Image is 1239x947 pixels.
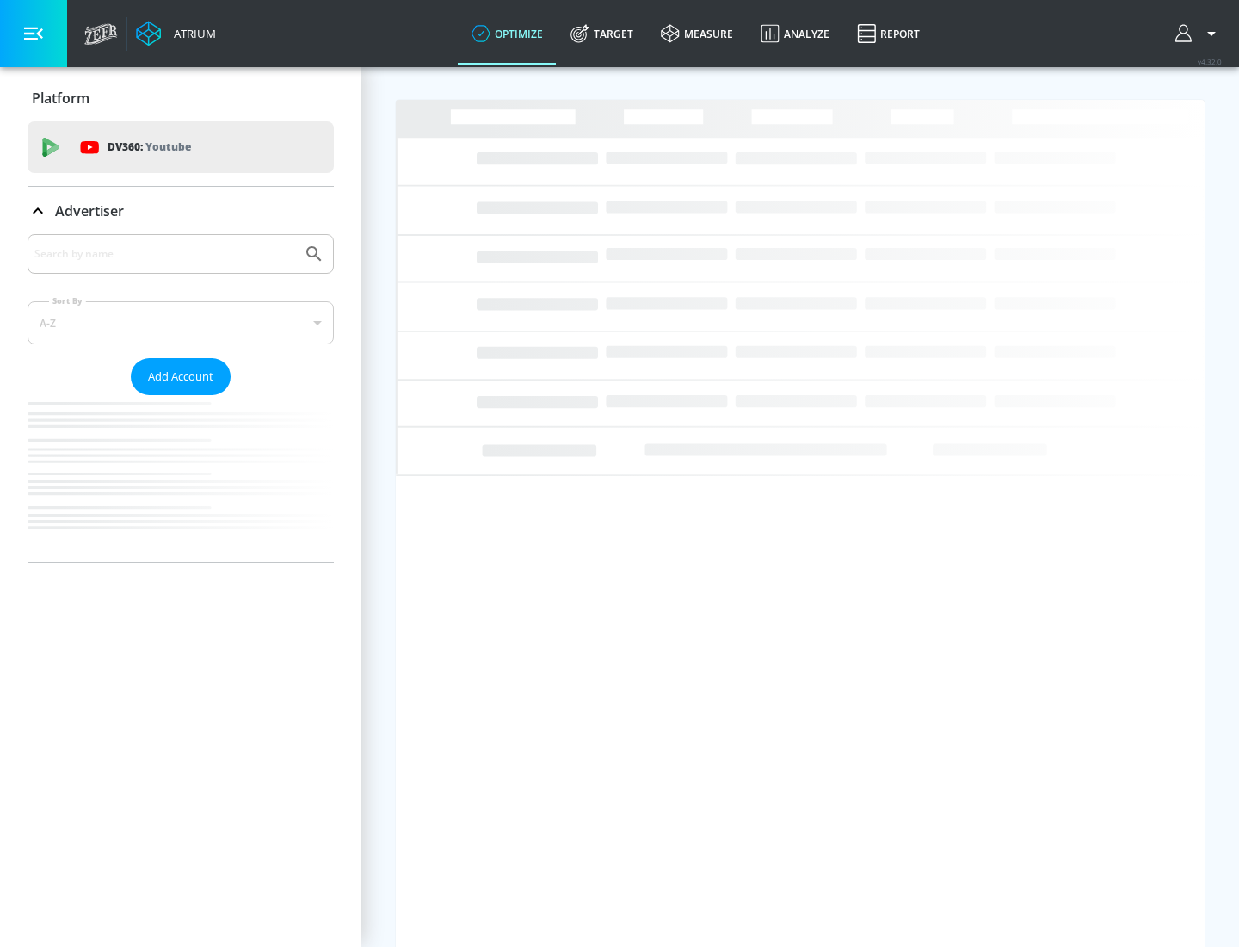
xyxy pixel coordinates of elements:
label: Sort By [49,295,86,306]
a: Analyze [747,3,843,65]
button: Add Account [131,358,231,395]
span: v 4.32.0 [1198,57,1222,66]
div: Platform [28,74,334,122]
span: Add Account [148,367,213,387]
div: Advertiser [28,234,334,562]
p: Advertiser [55,201,124,220]
div: Advertiser [28,187,334,235]
a: Target [557,3,647,65]
input: Search by name [34,243,295,265]
div: Atrium [167,26,216,41]
div: DV360: Youtube [28,121,334,173]
a: measure [647,3,747,65]
a: Report [843,3,934,65]
p: DV360: [108,138,191,157]
a: optimize [458,3,557,65]
nav: list of Advertiser [28,395,334,562]
p: Platform [32,89,89,108]
p: Youtube [145,138,191,156]
a: Atrium [136,21,216,46]
div: A-Z [28,301,334,344]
